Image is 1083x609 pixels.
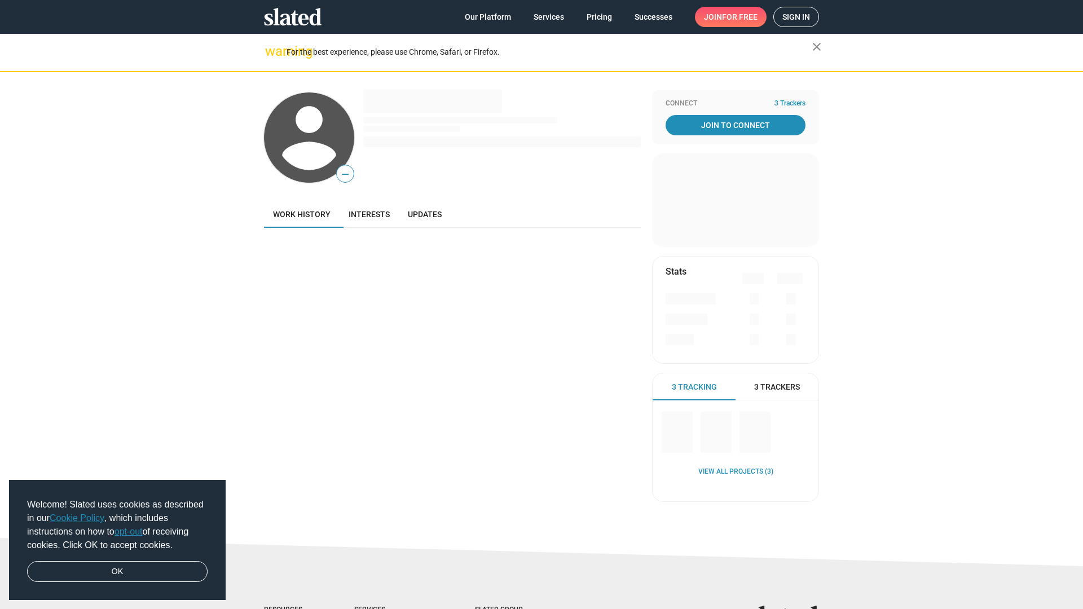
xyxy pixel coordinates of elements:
[774,99,805,108] span: 3 Trackers
[666,115,805,135] a: Join To Connect
[698,467,773,476] a: View all Projects (3)
[626,7,681,27] a: Successes
[722,7,758,27] span: for free
[587,7,612,27] span: Pricing
[265,45,279,58] mat-icon: warning
[337,167,354,182] span: —
[578,7,621,27] a: Pricing
[399,201,451,228] a: Updates
[666,99,805,108] div: Connect
[666,266,686,277] mat-card-title: Stats
[408,210,442,219] span: Updates
[672,382,717,392] span: 3 Tracking
[115,527,143,536] a: opt-out
[782,7,810,27] span: Sign in
[773,7,819,27] a: Sign in
[456,7,520,27] a: Our Platform
[287,45,812,60] div: For the best experience, please use Chrome, Safari, or Firefox.
[273,210,331,219] span: Work history
[534,7,564,27] span: Services
[754,382,800,392] span: 3 Trackers
[9,480,226,601] div: cookieconsent
[27,561,208,582] a: dismiss cookie message
[340,201,399,228] a: Interests
[50,513,104,523] a: Cookie Policy
[27,498,208,552] span: Welcome! Slated uses cookies as described in our , which includes instructions on how to of recei...
[704,7,758,27] span: Join
[810,40,824,54] mat-icon: close
[635,7,672,27] span: Successes
[668,115,803,135] span: Join To Connect
[695,7,767,27] a: Joinfor free
[465,7,511,27] span: Our Platform
[525,7,573,27] a: Services
[349,210,390,219] span: Interests
[264,201,340,228] a: Work history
